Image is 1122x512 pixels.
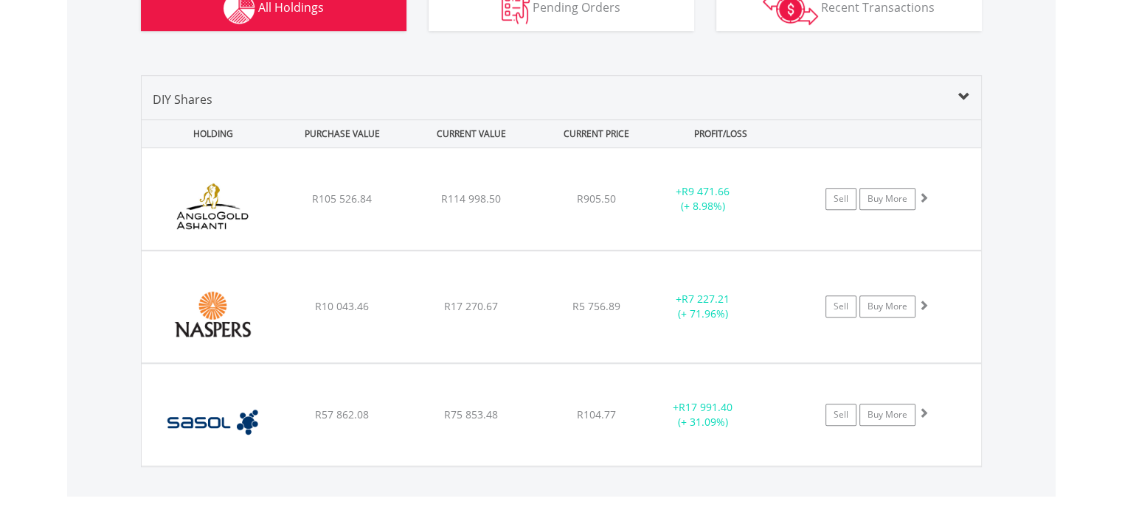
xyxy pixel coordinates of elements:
a: Buy More [859,295,915,318]
div: PROFIT/LOSS [658,120,784,147]
div: CURRENT VALUE [409,120,535,147]
span: R5 756.89 [572,299,620,313]
span: R10 043.46 [315,299,369,313]
img: EQU.ZA.ANG.png [149,166,276,246]
a: Sell [825,404,856,426]
div: + (+ 71.96%) [648,292,759,321]
div: CURRENT PRICE [537,120,654,147]
span: R9 471.66 [682,184,730,198]
span: R17 991.40 [679,400,733,414]
span: R104.77 [577,407,616,421]
span: R57 862.08 [315,407,369,421]
div: + (+ 8.98%) [648,184,759,214]
div: HOLDING [142,120,277,147]
img: EQU.ZA.SOL.png [149,382,276,462]
div: + (+ 31.09%) [648,400,759,429]
span: R75 853.48 [444,407,498,421]
img: EQU.ZA.NPN.png [149,270,276,358]
a: Sell [825,188,856,210]
a: Buy More [859,404,915,426]
span: DIY Shares [153,91,212,108]
span: R105 526.84 [312,192,372,206]
span: R114 998.50 [441,192,501,206]
a: Sell [825,295,856,318]
span: R7 227.21 [682,292,730,306]
span: R905.50 [577,192,616,206]
a: Buy More [859,188,915,210]
span: R17 270.67 [444,299,498,313]
div: PURCHASE VALUE [280,120,406,147]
